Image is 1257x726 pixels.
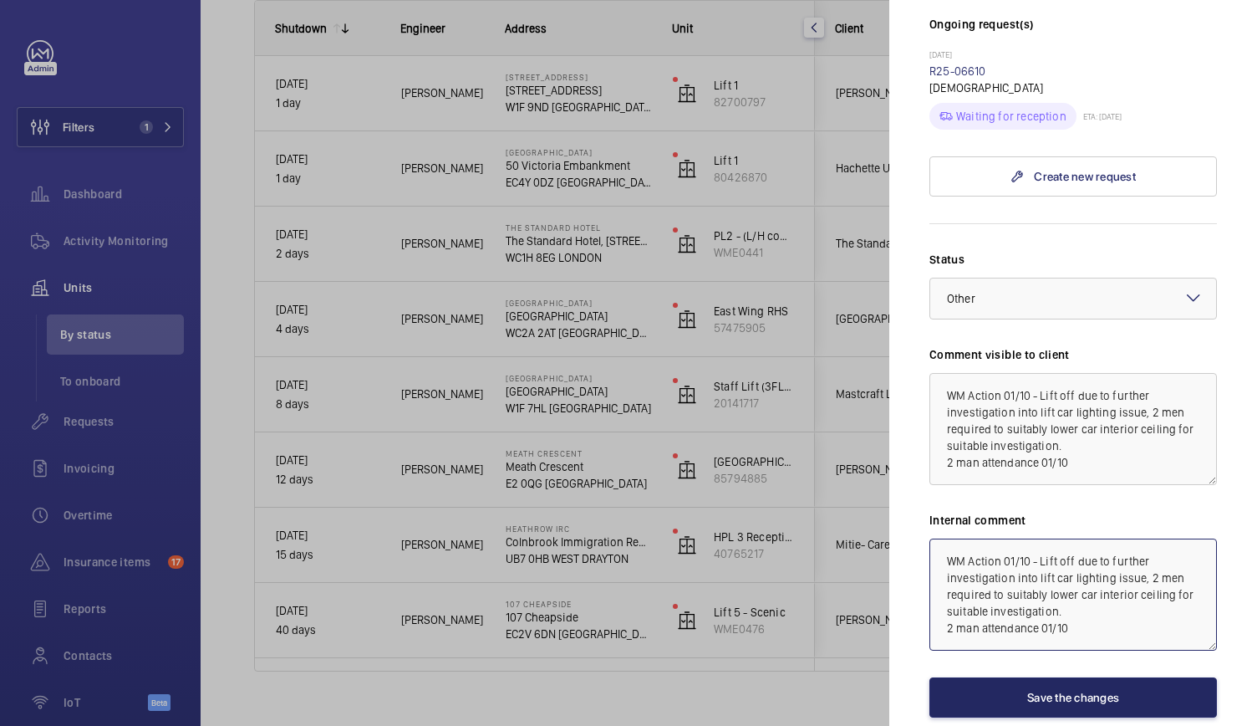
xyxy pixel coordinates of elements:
a: R25-06610 [929,64,986,78]
a: Create new request [929,156,1217,197]
p: ETA: [DATE] [1076,111,1122,121]
label: Comment visible to client [929,346,1217,363]
span: Other [947,292,975,305]
h3: Ongoing request(s) [929,16,1217,49]
p: [DATE] [929,49,1217,63]
label: Internal comment [929,512,1217,529]
p: Waiting for reception [956,108,1066,125]
button: Save the changes [929,677,1217,718]
p: [DEMOGRAPHIC_DATA] [929,79,1217,96]
label: Status [929,251,1217,268]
